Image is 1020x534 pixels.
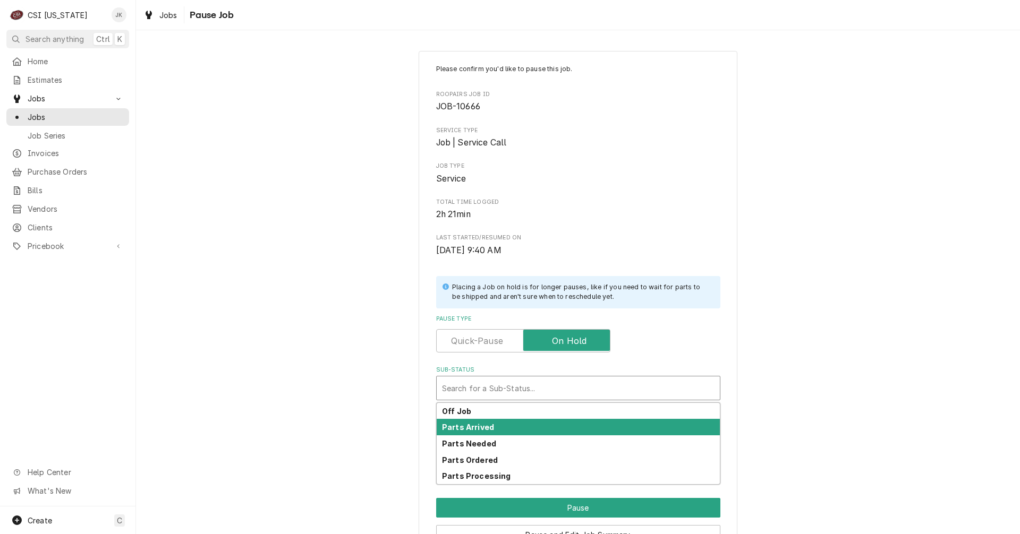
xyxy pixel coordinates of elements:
strong: Parts Needed [442,439,496,448]
div: Placing a Job on hold is for longer pauses, like if you need to wait for parts to be shipped and ... [452,282,710,302]
span: Service Type [436,126,720,135]
span: Ctrl [96,33,110,45]
span: Pricebook [28,240,108,252]
a: Jobs [139,6,182,24]
span: Jobs [28,93,108,104]
span: C [117,515,122,526]
a: Estimates [6,71,129,89]
span: Service Type [436,136,720,149]
a: Job Series [6,127,129,144]
a: Bills [6,182,129,199]
span: Job Series [28,130,124,141]
span: Pause Job [186,8,234,22]
strong: Parts Arrived [442,423,494,432]
span: Clients [28,222,124,233]
span: Search anything [25,33,84,45]
a: Purchase Orders [6,163,129,180]
strong: Parts Processing [442,471,511,480]
strong: Off Job [442,407,471,416]
div: C [10,7,24,22]
span: Jobs [28,111,124,123]
a: Home [6,53,129,70]
div: CSI [US_STATE] [28,10,88,21]
a: Go to Jobs [6,90,129,107]
span: Total Time Logged [436,198,720,206]
a: Go to What's New [6,482,129,499]
div: Roopairs Job ID [436,90,720,113]
span: Home [28,56,124,67]
strong: Parts Ordered [442,455,498,464]
span: Job | Service Call [436,137,507,148]
span: Estimates [28,74,124,85]
button: Pause [436,498,720,518]
span: Job Type [436,173,720,185]
span: Purchase Orders [28,166,124,177]
div: Job Pause Form [436,64,720,476]
div: Jeff Kuehl's Avatar [112,7,126,22]
div: Pause Type [436,315,720,352]
span: Total Time Logged [436,208,720,221]
span: [DATE] 9:40 AM [436,245,501,255]
span: Roopairs Job ID [436,100,720,113]
div: JK [112,7,126,22]
span: JOB-10666 [436,101,480,111]
span: Help Center [28,467,123,478]
span: Job Type [436,162,720,170]
div: Service Type [436,126,720,149]
div: Total Time Logged [436,198,720,221]
label: Sub-Status [436,366,720,374]
p: Please confirm you'd like to pause this job. [436,64,720,74]
span: Last Started/Resumed On [436,244,720,257]
a: Go to Pricebook [6,237,129,255]
span: What's New [28,485,123,496]
span: Jobs [159,10,177,21]
div: Job Type [436,162,720,185]
span: Last Started/Resumed On [436,234,720,242]
a: Jobs [6,108,129,126]
a: Vendors [6,200,129,218]
div: CSI Kentucky's Avatar [10,7,24,22]
span: Roopairs Job ID [436,90,720,99]
a: Invoices [6,144,129,162]
span: K [117,33,122,45]
span: Vendors [28,203,124,214]
span: Bills [28,185,124,196]
span: Create [28,516,52,525]
div: Sub-Status [436,366,720,400]
div: Last Started/Resumed On [436,234,720,256]
span: Service [436,174,466,184]
button: Search anythingCtrlK [6,30,129,48]
a: Clients [6,219,129,236]
div: Button Group Row [436,498,720,518]
a: Go to Help Center [6,463,129,481]
span: 2h 21min [436,209,471,219]
label: Pause Type [436,315,720,323]
span: Invoices [28,148,124,159]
